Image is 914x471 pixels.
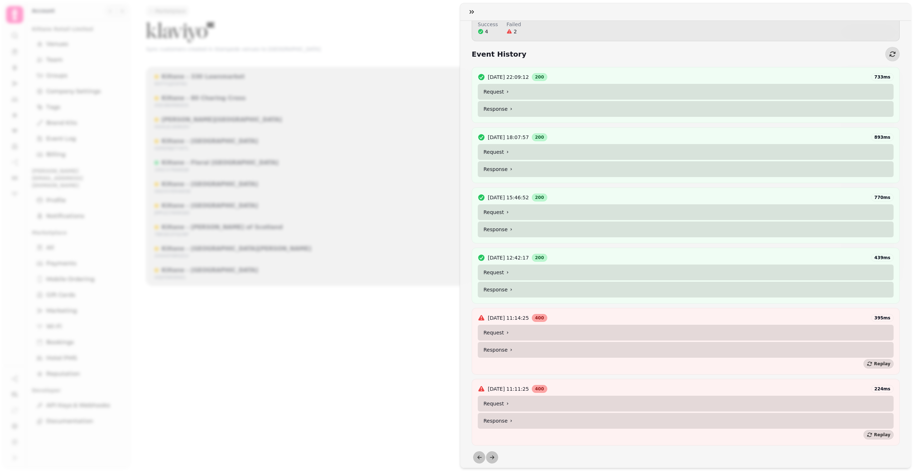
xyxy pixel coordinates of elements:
div: 893 ms [871,133,894,141]
div: 200 [532,73,547,81]
div: 200 [532,133,547,141]
span: [DATE] 12:42:17 [488,254,529,261]
span: 4 [485,28,488,35]
summary: Request [478,396,894,411]
div: 770 ms [871,194,894,201]
h2: Event History [472,49,526,59]
div: 200 [532,194,547,201]
p: Failed [506,21,521,28]
summary: Request [478,84,894,100]
div: 439 ms [871,254,894,262]
div: 224 ms [871,385,894,393]
p: Success [478,21,498,28]
span: [DATE] 22:09:12 [488,73,529,81]
summary: Response [478,222,894,237]
div: 200 [532,254,547,262]
summary: Response [478,101,894,117]
span: 2 [514,28,517,35]
div: 395 ms [871,314,894,322]
summary: Request [478,144,894,160]
summary: Request [478,204,894,220]
button: Replay [864,430,894,439]
div: 400 [532,385,547,393]
summary: Request [478,325,894,341]
span: Replay [874,433,890,437]
summary: Response [478,342,894,358]
span: Replay [874,362,890,366]
summary: Response [478,282,894,298]
div: 733 ms [871,73,894,81]
span: [DATE] 18:07:57 [488,134,529,141]
button: next [486,451,498,463]
summary: Response [478,413,894,429]
span: [DATE] 11:11:25 [488,385,529,392]
button: back [473,451,485,463]
div: 400 [532,314,547,322]
summary: Request [478,265,894,280]
summary: Response [478,161,894,177]
button: Replay [864,359,894,368]
span: [DATE] 11:14:25 [488,314,529,322]
span: [DATE] 15:46:52 [488,194,529,201]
